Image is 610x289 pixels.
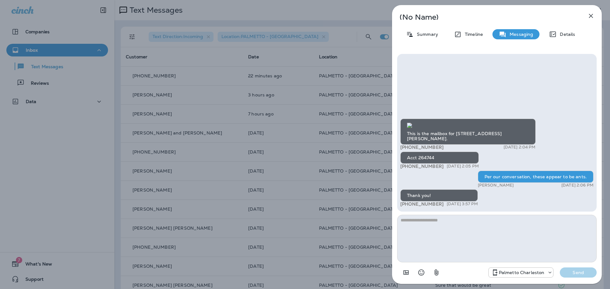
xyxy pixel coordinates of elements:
button: Select an emoji [415,266,428,279]
button: Add in a premade template [400,266,412,279]
div: Per our conversation, these appear to be ants. [478,171,593,183]
p: Details [557,32,575,37]
span: [PHONE_NUMBER] [400,144,444,150]
span: [PHONE_NUMBER] [400,201,444,207]
img: twilio-download [407,123,412,128]
div: This is the mailbox for [STREET_ADDRESS][PERSON_NAME]. [400,119,536,145]
p: [DATE] 3:57 PM [447,201,478,207]
p: Summary [414,32,438,37]
p: Palmetto Charleston [499,270,545,275]
p: [DATE] 2:06 PM [561,183,593,188]
div: Acct 264744 [400,152,479,164]
p: [PERSON_NAME] [478,183,514,188]
p: [DATE] 2:04 PM [504,145,536,150]
p: Messaging [506,32,533,37]
span: [PHONE_NUMBER] [400,163,444,169]
p: [DATE] 2:05 PM [447,164,479,169]
p: Timeline [462,32,483,37]
div: Thank you! [400,189,478,201]
div: +1 (843) 277-8322 [489,269,553,276]
p: (No Name) [400,15,573,20]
